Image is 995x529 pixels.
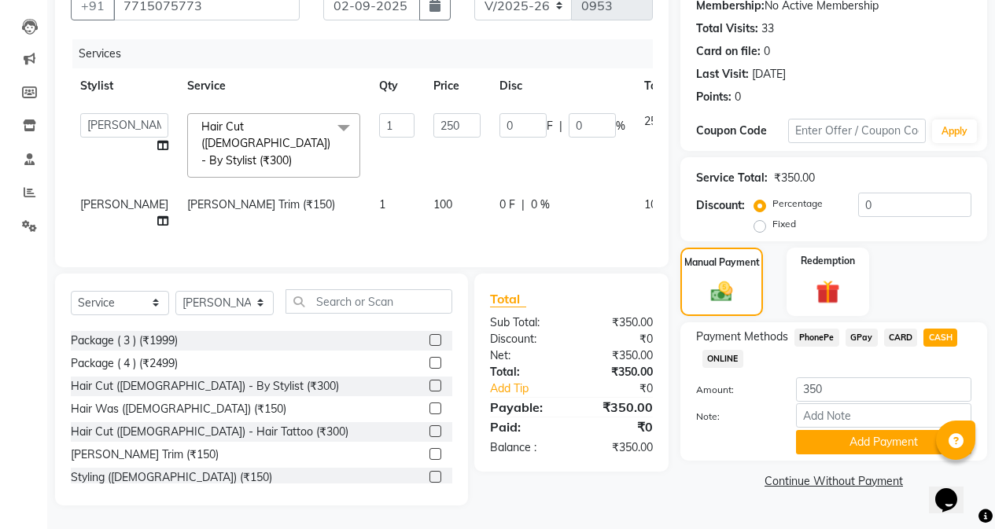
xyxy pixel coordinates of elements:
[616,118,625,134] span: %
[571,439,665,456] div: ₹350.00
[696,197,745,214] div: Discount:
[761,20,774,37] div: 33
[794,329,839,347] span: PhonePe
[559,118,562,134] span: |
[478,364,572,380] div: Total:
[752,66,786,83] div: [DATE]
[379,197,385,211] span: 1
[478,314,572,331] div: Sub Total:
[478,439,572,456] div: Balance :
[932,119,977,143] button: Apply
[684,383,784,397] label: Amount:
[696,170,768,186] div: Service Total:
[796,403,971,428] input: Add Note
[772,197,823,211] label: Percentage
[531,197,550,213] span: 0 %
[684,410,784,424] label: Note:
[884,329,918,347] span: CARD
[71,469,272,486] div: Styling ([DEMOGRAPHIC_DATA]) (₹150)
[571,347,665,364] div: ₹350.00
[702,350,743,368] span: ONLINE
[370,68,424,104] th: Qty
[521,197,525,213] span: |
[684,473,984,490] a: Continue Without Payment
[178,68,370,104] th: Service
[547,118,553,134] span: F
[796,377,971,402] input: Amount
[80,197,168,211] span: [PERSON_NAME]
[644,114,663,128] span: 250
[846,329,878,347] span: GPay
[201,119,330,167] span: Hair Cut ([DEMOGRAPHIC_DATA]) - By Stylist (₹300)
[788,119,926,143] input: Enter Offer / Coupon Code
[571,331,665,347] div: ₹0
[72,39,665,68] div: Services
[433,197,452,211] span: 100
[571,398,665,417] div: ₹350.00
[772,217,796,231] label: Fixed
[571,364,665,380] div: ₹350.00
[490,291,526,307] span: Total
[774,170,815,186] div: ₹350.00
[71,355,178,372] div: Package ( 4 ) (₹2499)
[571,314,665,331] div: ₹350.00
[684,255,760,270] label: Manual Payment
[478,417,572,436] div: Paid:
[801,254,855,268] label: Redemption
[292,153,299,167] a: x
[696,66,749,83] div: Last Visit:
[499,197,515,213] span: 0 F
[696,43,761,60] div: Card on file:
[704,279,740,304] img: _cash.svg
[286,289,452,314] input: Search or Scan
[923,329,957,347] span: CASH
[571,417,665,436] div: ₹0
[478,347,572,364] div: Net:
[71,446,219,463] div: [PERSON_NAME] Trim (₹150)
[187,197,335,211] span: [PERSON_NAME] Trim (₹150)
[71,401,286,417] div: Hair Was ([DEMOGRAPHIC_DATA]) (₹150)
[809,277,847,307] img: _gift.svg
[696,20,758,37] div: Total Visits:
[587,380,665,397] div: ₹0
[796,430,971,454] button: Add Payment
[71,424,348,440] div: Hair Cut ([DEMOGRAPHIC_DATA]) - Hair Tattoo (₹300)
[696,123,788,139] div: Coupon Code
[490,68,635,104] th: Disc
[696,329,788,345] span: Payment Methods
[478,331,572,347] div: Discount:
[735,89,741,105] div: 0
[644,197,663,211] span: 100
[478,380,587,397] a: Add Tip
[696,89,732,105] div: Points:
[635,68,680,104] th: Total
[478,398,572,417] div: Payable:
[929,466,979,513] iframe: chat widget
[424,68,490,104] th: Price
[71,68,178,104] th: Stylist
[71,332,178,349] div: Package ( 3 ) (₹1999)
[764,43,770,60] div: 0
[71,378,339,395] div: Hair Cut ([DEMOGRAPHIC_DATA]) - By Stylist (₹300)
